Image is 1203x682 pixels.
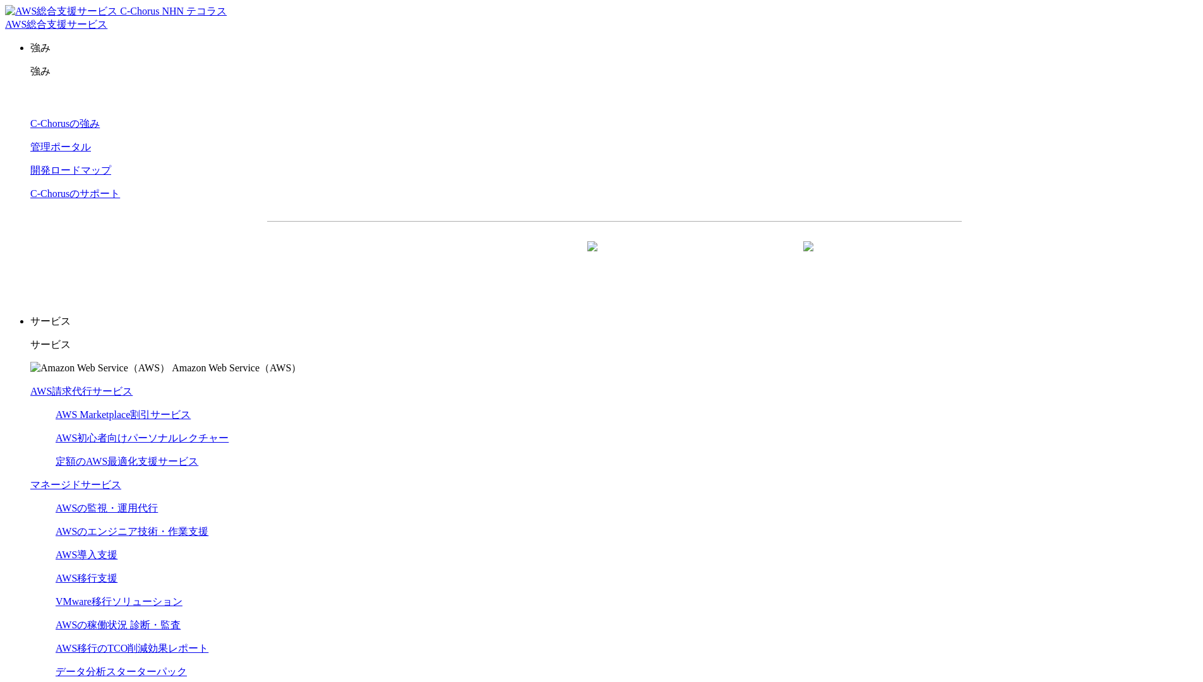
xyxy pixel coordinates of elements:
a: AWS移行支援 [56,573,117,583]
a: AWS導入支援 [56,549,117,560]
a: AWS Marketplace割引サービス [56,409,191,420]
a: AWS初心者向けパーソナルレクチャー [56,433,229,443]
a: 管理ポータル [30,141,91,152]
a: まずは相談する [621,242,824,273]
a: C-Chorusの強み [30,118,100,129]
a: AWS総合支援サービス C-Chorus NHN テコラスAWS総合支援サービス [5,6,227,30]
img: 矢印 [803,241,813,274]
p: サービス [30,338,1198,352]
a: AWSの監視・運用代行 [56,503,158,513]
a: マネージドサービス [30,479,121,490]
a: 開発ロードマップ [30,165,111,176]
a: AWS移行のTCO削減効果レポート [56,643,208,654]
img: Amazon Web Service（AWS） [30,362,170,375]
a: C-Chorusのサポート [30,188,120,199]
img: 矢印 [587,241,597,274]
p: サービス [30,315,1198,328]
span: Amazon Web Service（AWS） [172,362,301,373]
a: AWS請求代行サービス [30,386,133,397]
a: VMware移行ソリューション [56,596,183,607]
p: 強み [30,65,1198,78]
a: データ分析スターターパック [56,666,187,677]
a: 定額のAWS最適化支援サービス [56,456,198,467]
a: AWSの稼働状況 診断・監査 [56,619,181,630]
p: 強み [30,42,1198,55]
a: 資料を請求する [405,242,608,273]
a: AWSのエンジニア技術・作業支援 [56,526,208,537]
img: AWS総合支援サービス C-Chorus [5,5,160,18]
